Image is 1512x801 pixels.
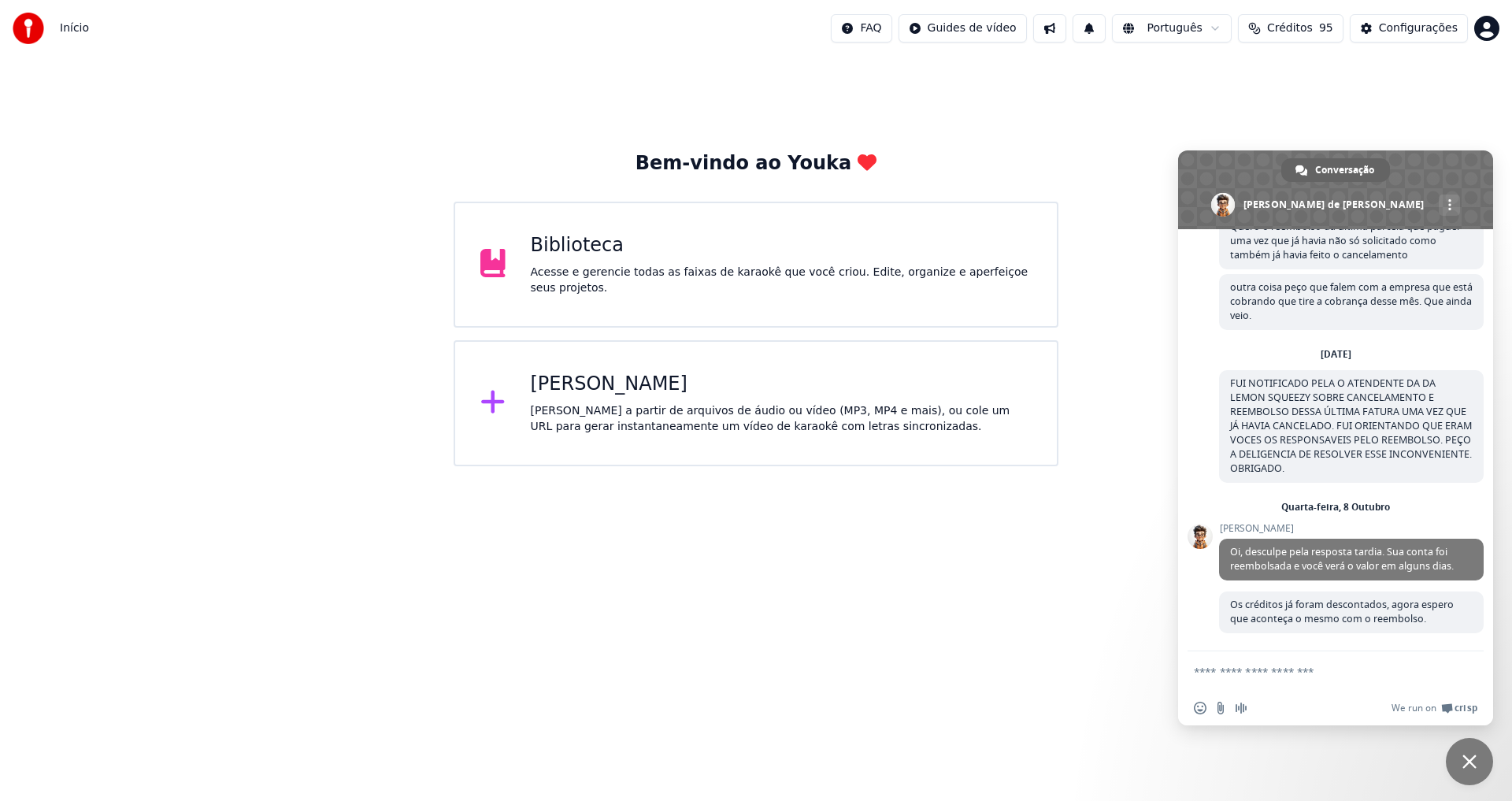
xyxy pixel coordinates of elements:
span: Inserir um emoticon [1194,702,1206,714]
img: youka [13,13,44,44]
span: Os créditos já foram descontados, agora espero que aconteça o mesmo com o reembolso. [1230,598,1454,625]
span: [PERSON_NAME] [1219,523,1484,534]
span: Início [60,20,89,36]
div: [PERSON_NAME] [531,372,1032,397]
span: Créditos [1267,20,1313,36]
button: FAQ [831,14,891,43]
button: Guides de vídeo [899,14,1027,43]
button: Créditos95 [1238,14,1343,43]
div: Acesse e gerencie todas as faixas de karaokê que você criou. Edite, organize e aperfeiçoe seus pr... [531,265,1032,296]
span: We run on [1392,702,1436,714]
div: Quarta-feira, 8 Outubro [1281,502,1390,512]
div: Biblioteca [531,233,1032,258]
textarea: Escreva sua mensagem... [1194,665,1443,679]
nav: breadcrumb [60,20,89,36]
button: Configurações [1350,14,1468,43]
div: Mais canais [1439,195,1460,216]
div: Conversação [1281,158,1390,182]
span: Conversação [1315,158,1374,182]
span: Crisp [1455,702,1477,714]
div: Bate-papo [1446,738,1493,785]
span: outra coisa peço que falem com a empresa que está cobrando que tire a cobrança desse mês. Que ain... [1230,280,1473,322]
div: [PERSON_NAME] a partir de arquivos de áudio ou vídeo (MP3, MP4 e mais), ou cole um URL para gerar... [531,403,1032,435]
a: We run onCrisp [1392,702,1477,714]
span: FUI NOTIFICADO PELA O ATENDENTE DA DA LEMON SQUEEZY SOBRE CANCELAMENTO E REEMBOLSO DESSA ÚLTIMA F... [1230,376,1472,475]
span: Quero o reembolso da última parcela que paguei uma vez que já havia não só solicitado como também... [1230,220,1459,261]
span: 95 [1319,20,1333,36]
span: Mensagem de áudio [1235,702,1247,714]
div: Bem-vindo ao Youka [636,151,876,176]
div: [DATE] [1321,350,1351,359]
span: Enviar um arquivo [1214,702,1227,714]
span: Oi, desculpe pela resposta tardia. Sua conta foi reembolsada e você verá o valor em alguns dias. [1230,545,1454,573]
div: Configurações [1379,20,1458,36]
